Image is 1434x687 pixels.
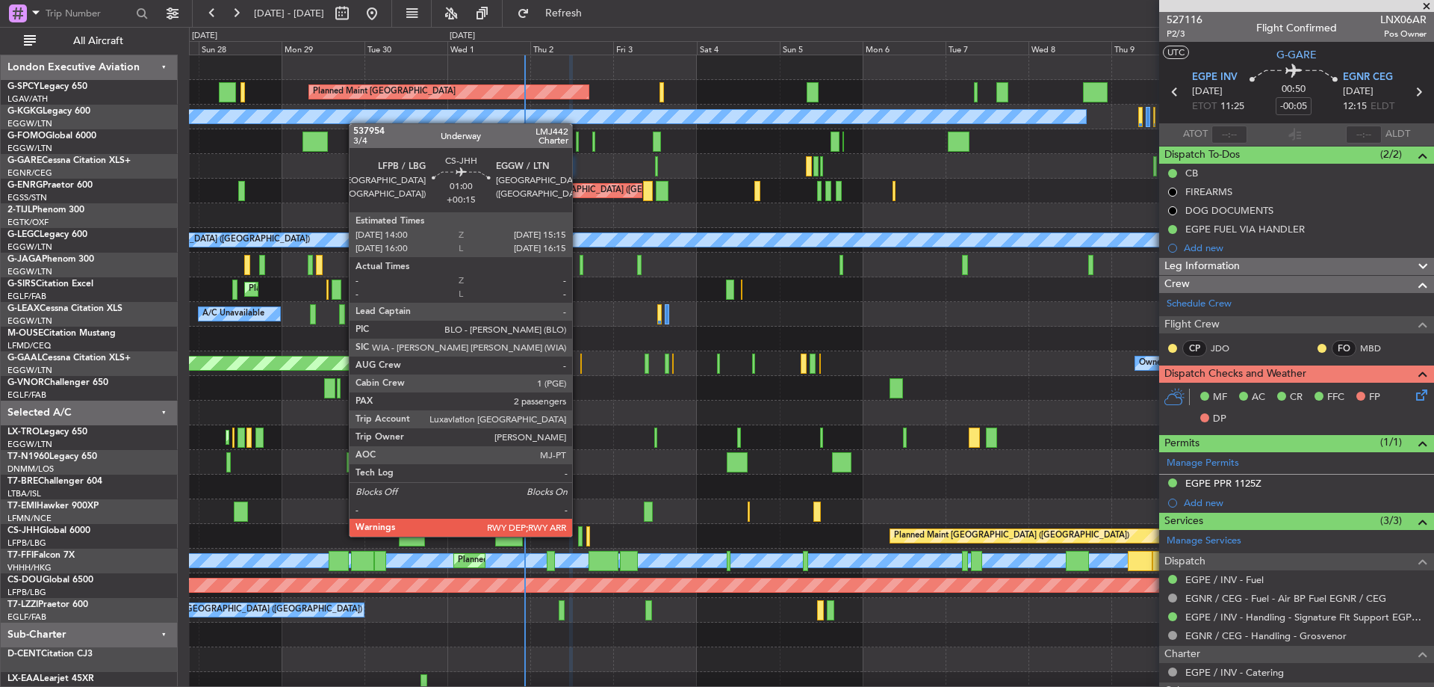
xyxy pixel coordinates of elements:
div: A/C Unavailable [GEOGRAPHIC_DATA] ([GEOGRAPHIC_DATA]) [119,599,362,621]
div: CB [1185,167,1198,179]
span: AC [1252,390,1265,405]
span: Dispatch To-Dos [1164,147,1240,164]
span: T7-LZZI [7,600,38,609]
span: T7-N1960 [7,452,49,461]
a: LX-EAALearjet 45XR [7,674,94,683]
a: G-GAALCessna Citation XLS+ [7,354,131,363]
div: EGPE PPR 1125Z [1185,477,1261,490]
a: G-SIRSCitation Excel [7,280,93,289]
a: 2-TIJLPhenom 300 [7,206,84,215]
a: EGGW/LTN [7,118,52,129]
a: G-LEGCLegacy 600 [7,230,87,239]
span: ATOT [1183,127,1208,142]
span: G-FOMO [7,132,46,141]
span: Dispatch [1164,553,1205,570]
span: Dispatch Checks and Weather [1164,366,1306,383]
input: --:-- [1211,126,1247,144]
div: Sat 4 [697,41,780,55]
div: Sun 5 [780,41,863,55]
span: G-ENRG [7,181,43,190]
a: VHHH/HKG [7,562,52,573]
button: Refresh [510,1,600,25]
span: G-GAAL [7,354,42,363]
span: G-GARE [1276,47,1317,63]
a: Manage Permits [1167,456,1239,471]
a: D-CENTCitation CJ3 [7,650,93,659]
div: [DATE] [192,30,217,43]
a: EGSS/STN [7,192,47,203]
a: EGPE / INV - Catering [1185,666,1284,679]
a: EGLF/FAB [7,291,46,302]
a: G-SPCYLegacy 650 [7,82,87,91]
span: CS-DOU [7,576,43,585]
span: Permits [1164,435,1199,452]
div: Thu 2 [530,41,613,55]
a: CS-JHHGlobal 6000 [7,526,90,535]
div: A/C Unavailable [420,426,482,449]
div: Fri 3 [613,41,696,55]
span: 12:15 [1343,99,1367,114]
div: Planned Maint [GEOGRAPHIC_DATA] ([GEOGRAPHIC_DATA]) [458,549,693,572]
span: ETOT [1192,99,1217,114]
div: DOG DOCUMENTS [1185,204,1273,217]
a: MBD [1360,342,1394,355]
a: LFMN/NCE [7,513,52,524]
a: G-KGKGLegacy 600 [7,107,90,116]
span: [DATE] [1192,84,1223,99]
a: EGNR / CEG - Fuel - Air BP Fuel EGNR / CEG [1185,592,1386,605]
a: G-JAGAPhenom 300 [7,255,94,264]
span: [DATE] - [DATE] [254,7,324,20]
a: EGPE / INV - Handling - Signature Flt Support EGPE / INV [1185,611,1427,623]
a: LFMD/CEQ [7,340,51,351]
span: Crew [1164,276,1190,293]
a: EGNR / CEG - Handling - Grosvenor [1185,629,1347,642]
a: T7-LZZIPraetor 600 [7,600,88,609]
a: EGNR/CEG [7,167,52,179]
a: Schedule Crew [1167,297,1232,312]
a: M-OUSECitation Mustang [7,329,116,338]
a: DNMM/LOS [7,463,54,475]
a: EGPE / INV - Fuel [1185,573,1264,586]
button: UTC [1163,46,1189,59]
span: 00:50 [1282,82,1306,97]
a: LGAV/ATH [7,93,48,105]
div: EGPE FUEL VIA HANDLER [1185,223,1305,235]
span: T7-EMI [7,502,37,511]
div: A/C Unavailable [202,303,264,325]
span: Pos Owner [1380,28,1427,40]
span: G-VNOR [7,378,44,387]
button: All Aircraft [16,29,162,53]
span: Refresh [533,8,595,19]
span: T7-FFI [7,551,34,560]
div: Sun 28 [199,41,282,55]
span: G-JAGA [7,255,42,264]
span: (1/1) [1380,434,1402,450]
div: Tue 30 [364,41,447,55]
span: MF [1213,390,1227,405]
a: G-VNORChallenger 650 [7,378,108,387]
a: T7-FFIFalcon 7X [7,551,75,560]
div: Wed 1 [447,41,530,55]
span: FFC [1327,390,1344,405]
span: LX-TRO [7,428,40,437]
div: A/C Unavailable [GEOGRAPHIC_DATA] ([GEOGRAPHIC_DATA]) [67,229,310,251]
a: EGGW/LTN [7,241,52,253]
span: Charter [1164,646,1200,663]
a: Manage Services [1167,534,1241,549]
div: Mon 6 [863,41,946,55]
span: EGPE INV [1192,70,1238,85]
div: Wed 8 [1028,41,1111,55]
a: LX-TROLegacy 650 [7,428,87,437]
a: EGGW/LTN [7,365,52,376]
span: D-CENT [7,650,41,659]
span: M-OUSE [7,329,43,338]
a: G-ENRGPraetor 600 [7,181,93,190]
span: LNX06AR [1380,12,1427,28]
span: All Aircraft [39,36,158,46]
span: G-KGKG [7,107,43,116]
a: T7-N1960Legacy 650 [7,452,97,461]
div: Planned Maint [GEOGRAPHIC_DATA] [313,81,456,103]
div: Owner [1139,352,1164,375]
a: JDO [1211,342,1244,355]
span: 2-TIJL [7,206,32,215]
